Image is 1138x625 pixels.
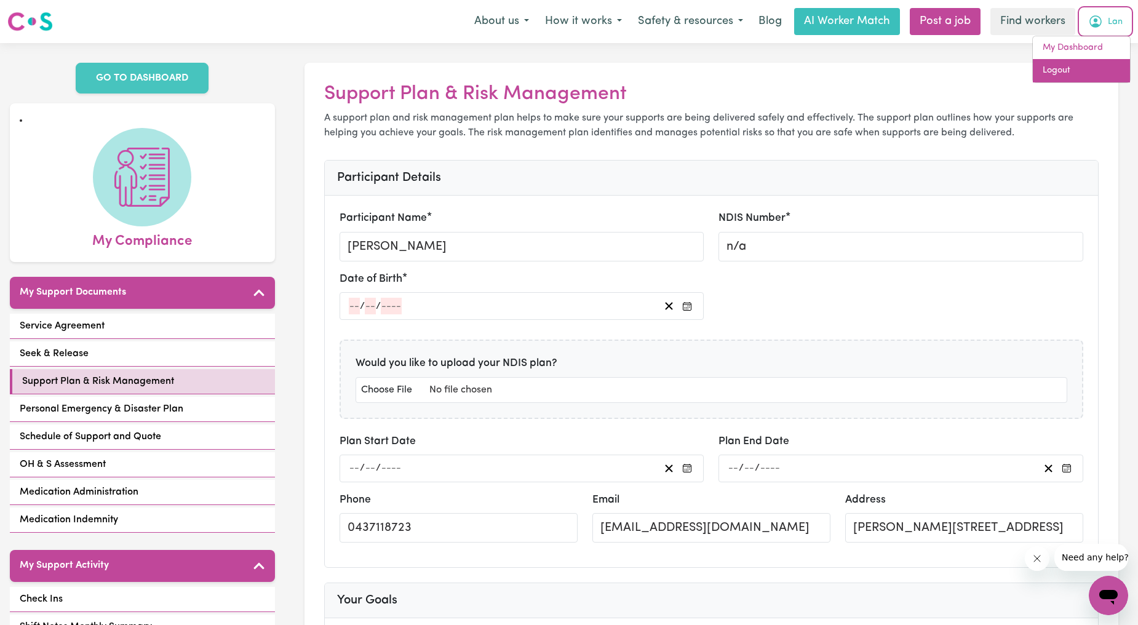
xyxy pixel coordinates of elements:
h2: Support Plan & Risk Management [324,82,1099,106]
span: / [739,463,744,474]
a: Service Agreement [10,314,275,339]
a: Find workers [990,8,1075,35]
label: Would you like to upload your NDIS plan? [356,356,557,372]
span: / [360,301,365,312]
a: GO TO DASHBOARD [76,63,209,94]
input: ---- [381,460,402,477]
span: My Compliance [92,226,192,252]
button: My Account [1080,9,1131,34]
h5: My Support Documents [20,287,126,298]
h5: My Support Activity [20,560,109,571]
input: -- [744,460,755,477]
span: OH & S Assessment [20,457,106,472]
a: Check Ins [10,587,275,612]
span: Schedule of Support and Quote [20,429,161,444]
span: / [755,463,760,474]
button: Safety & resources [630,9,751,34]
iframe: Close message [1025,546,1049,571]
label: Plan End Date [718,434,789,450]
button: About us [466,9,537,34]
span: / [376,463,381,474]
label: Plan Start Date [340,434,416,450]
label: Phone [340,492,371,508]
label: Date of Birth [340,271,402,287]
h3: Participant Details [337,170,1086,185]
input: -- [365,298,376,314]
a: AI Worker Match [794,8,900,35]
a: Careseekers logo [7,7,53,36]
label: Participant Name [340,210,427,226]
div: My Account [1032,36,1131,83]
span: Service Agreement [20,319,105,333]
input: -- [349,298,360,314]
a: Logout [1033,59,1130,82]
label: Address [845,492,886,508]
a: Medication Indemnity [10,508,275,533]
a: Seek & Release [10,341,275,367]
span: Lan [1108,15,1123,29]
a: Blog [751,8,789,35]
a: Schedule of Support and Quote [10,424,275,450]
input: ---- [381,298,402,314]
button: My Support Documents [10,277,275,309]
span: Check Ins [20,592,63,607]
input: -- [349,460,360,477]
span: / [360,463,365,474]
input: ---- [760,460,781,477]
input: -- [728,460,739,477]
span: Medication Indemnity [20,512,118,527]
a: Post a job [910,8,981,35]
a: OH & S Assessment [10,452,275,477]
span: Need any help? [7,9,74,18]
h3: Your Goals [337,593,1086,608]
a: Personal Emergency & Disaster Plan [10,397,275,422]
iframe: Message from company [1054,544,1128,571]
button: How it works [537,9,630,34]
span: / [376,301,381,312]
a: My Compliance [20,128,265,252]
span: Support Plan & Risk Management [22,374,174,389]
button: My Support Activity [10,550,275,582]
span: Medication Administration [20,485,138,500]
img: Careseekers logo [7,10,53,33]
a: My Dashboard [1033,36,1130,60]
span: Personal Emergency & Disaster Plan [20,402,183,416]
span: Seek & Release [20,346,89,361]
label: NDIS Number [718,210,786,226]
a: Support Plan & Risk Management [10,369,275,394]
iframe: Button to launch messaging window [1089,576,1128,615]
input: -- [365,460,376,477]
p: A support plan and risk management plan helps to make sure your supports are being delivered safe... [324,111,1099,140]
label: Email [592,492,619,508]
a: Medication Administration [10,480,275,505]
